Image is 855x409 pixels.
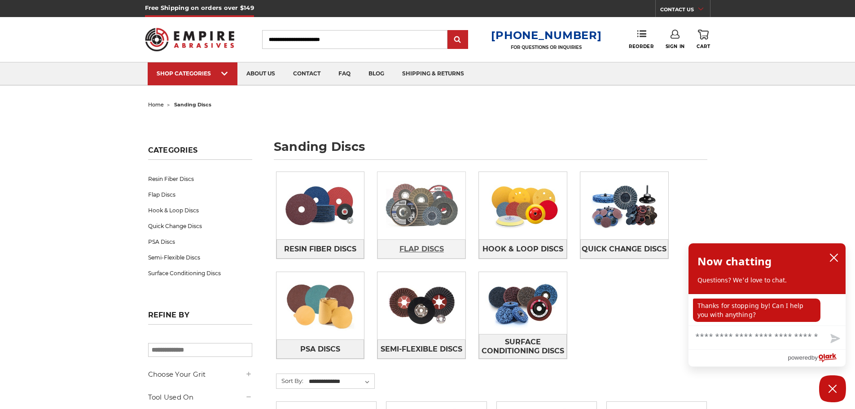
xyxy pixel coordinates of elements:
p: Questions? We'd love to chat. [697,276,837,285]
a: Flap Discs [148,187,252,202]
a: home [148,101,164,108]
img: Flap Discs [377,175,465,237]
a: Semi-Flexible Discs [377,339,465,359]
p: Thanks for stopping by! Can I help you with anything? [693,299,820,322]
img: Hook & Loop Discs [479,175,567,237]
img: Quick Change Discs [580,175,668,237]
button: Close Chatbox [819,375,846,402]
h5: Categories [148,146,252,160]
button: Send message [823,329,846,349]
input: Submit [449,31,467,49]
img: Semi-Flexible Discs [377,275,465,337]
span: PSA Discs [300,342,340,357]
img: Empire Abrasives [145,22,235,57]
select: Sort By: [307,375,374,388]
a: faq [329,62,360,85]
a: Surface Conditioning Discs [148,265,252,281]
a: Flap Discs [377,239,465,259]
span: sanding discs [174,101,211,108]
h5: Refine by [148,311,252,325]
h5: Choose Your Grit [148,369,252,380]
a: Resin Fiber Discs [148,171,252,187]
a: shipping & returns [393,62,473,85]
span: Quick Change Discs [582,242,666,257]
a: Hook & Loop Discs [479,239,567,259]
a: PSA Discs [276,339,364,359]
img: Surface Conditioning Discs [479,272,567,334]
a: about us [237,62,284,85]
span: Hook & Loop Discs [482,242,563,257]
span: powered [788,352,811,363]
a: contact [284,62,329,85]
p: FOR QUESTIONS OR INQUIRIES [491,44,601,50]
a: Quick Change Discs [148,218,252,234]
span: Reorder [629,44,653,49]
a: blog [360,62,393,85]
h5: Tool Used On [148,392,252,403]
a: Surface Conditioning Discs [479,334,567,359]
button: close chatbox [827,251,841,264]
label: Sort By: [276,374,303,387]
span: by [811,352,818,363]
a: CONTACT US [660,4,710,17]
h1: sanding discs [274,141,707,160]
img: PSA Discs [276,275,364,337]
h2: Now chatting [697,252,772,270]
span: Cart [697,44,710,49]
a: Hook & Loop Discs [148,202,252,218]
span: Semi-Flexible Discs [381,342,462,357]
span: Sign In [666,44,685,49]
div: SHOP CATEGORIES [157,70,228,77]
span: Resin Fiber Discs [284,242,356,257]
img: Resin Fiber Discs [276,175,364,237]
a: Cart [697,30,710,49]
a: Powered by Olark [788,350,846,366]
div: olark chatbox [688,243,846,367]
a: Quick Change Discs [580,239,668,259]
a: Reorder [629,30,653,49]
a: Semi-Flexible Discs [148,250,252,265]
span: Flap Discs [399,242,444,257]
a: [PHONE_NUMBER] [491,29,601,42]
span: Surface Conditioning Discs [479,334,566,359]
a: PSA Discs [148,234,252,250]
div: chat [688,294,846,325]
a: Resin Fiber Discs [276,239,364,259]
